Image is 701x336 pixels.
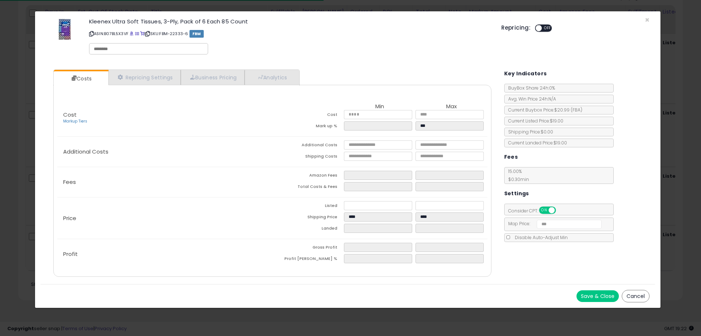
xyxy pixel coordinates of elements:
span: Map Price: [505,220,602,227]
a: BuyBox page [130,31,134,37]
a: All offer listings [135,31,139,37]
span: Current Landed Price: $19.00 [505,140,567,146]
span: Disable Auto-Adjust Min [511,234,568,241]
h5: Settings [504,189,529,198]
img: 51YLEYyRZEL._SL60_.jpg [58,19,71,41]
h5: Repricing: [501,25,530,31]
td: Total Costs & Fees [272,182,344,193]
td: Cost [272,110,344,121]
p: Additional Costs [57,149,272,155]
a: Business Pricing [181,70,245,85]
a: Repricing Settings [108,70,181,85]
a: Analytics [245,70,299,85]
td: Profit [PERSON_NAME] % [272,254,344,265]
span: ON [540,207,549,214]
span: Avg. Win Price 24h: N/A [505,96,556,102]
span: Current Listed Price: $19.00 [505,118,563,124]
button: Cancel [622,290,650,302]
span: Shipping Price: $0.00 [505,129,553,135]
p: Cost [57,112,272,124]
h5: Fees [504,152,518,162]
th: Max [415,103,487,110]
h5: Key Indicators [504,69,547,78]
span: × [645,15,650,25]
td: Shipping Costs [272,152,344,163]
span: OFF [542,25,553,31]
td: Shipping Price [272,212,344,224]
p: ASIN: B07BL5X3VF | SKU: FBM-22333-6 [89,28,490,39]
span: $0.30 min [505,176,529,182]
p: Profit [57,251,272,257]
span: BuyBox Share 24h: 0% [505,85,555,91]
td: Landed [272,224,344,235]
td: Additional Costs [272,140,344,152]
span: 15.00 % [505,168,529,182]
span: OFF [555,207,566,214]
span: ( FBA ) [571,107,582,113]
span: $20.99 [554,107,582,113]
span: Current Buybox Price: [505,107,582,113]
a: Markup Tiers [63,118,87,124]
td: Amazon Fees [272,171,344,182]
td: Listed [272,201,344,212]
p: Fees [57,179,272,185]
button: Save & Close [576,290,619,302]
span: FBM [189,30,204,38]
th: Min [344,103,415,110]
p: Price [57,215,272,221]
td: Mark up % [272,121,344,133]
h3: Kleenex Ultra Soft Tissues, 3-Ply, Pack of 6 Each 85 Count [89,19,490,24]
a: Your listing only [140,31,144,37]
a: Costs [54,71,108,86]
td: Gross Profit [272,243,344,254]
span: Consider CPT: [505,208,566,214]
